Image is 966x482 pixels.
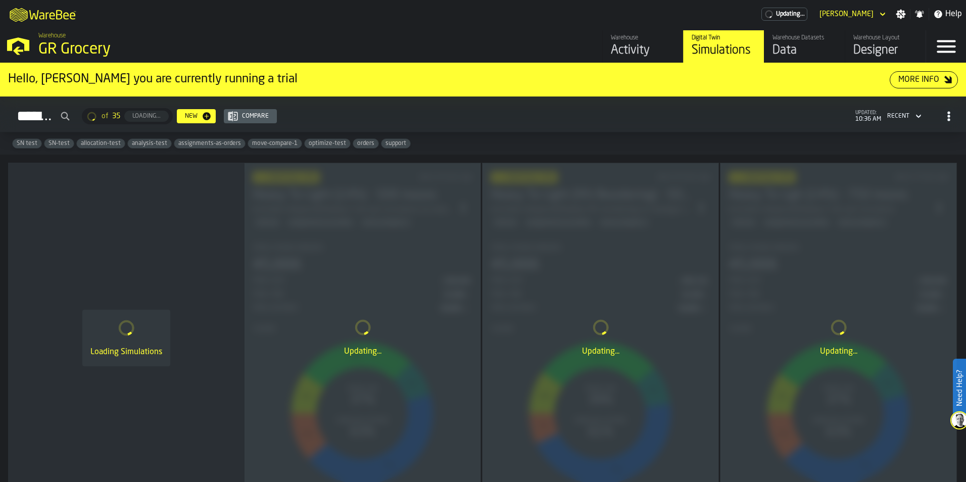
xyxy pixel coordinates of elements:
[611,34,675,41] div: Warehouse
[128,140,171,147] span: analysis-test
[128,113,165,120] div: Loading...
[890,71,958,88] button: button-More Info
[174,140,245,147] span: assignments-as-orders
[8,71,890,87] div: Hello, [PERSON_NAME] you are currently running a trial
[177,109,216,123] button: button-New
[90,346,162,358] div: Loading Simulations
[945,8,962,20] span: Help
[112,112,120,120] span: 35
[224,109,277,123] button: button-Compare
[38,40,311,59] div: GR Grocery
[38,32,66,39] span: Warehouse
[124,111,169,122] button: button-Loading...
[926,30,966,63] label: button-toggle-Menu
[776,11,805,18] span: Updating...
[954,360,965,416] label: Need Help?
[772,34,837,41] div: Warehouse Datasets
[845,30,926,63] a: link-to-/wh/i/e451d98b-95f6-4604-91ff-c80219f9c36d/designer
[853,42,917,59] div: Designer
[729,346,948,358] div: Updating...
[815,8,888,20] div: DropdownMenuValue-Jessica Derkacz
[44,140,74,147] span: SN-test
[772,42,837,59] div: Data
[892,9,910,19] label: button-toggle-Settings
[761,8,807,21] a: link-to-/wh/i/e451d98b-95f6-4604-91ff-c80219f9c36d/pricing/
[819,10,874,18] div: DropdownMenuValue-Jessica Derkacz
[78,108,177,124] div: ButtonLoadMore-Loading...-Prev-First-Last
[353,140,378,147] span: orders
[248,140,302,147] span: move-compare-1
[853,34,917,41] div: Warehouse Layout
[692,42,756,59] div: Simulations
[13,140,41,147] span: SN test
[929,8,966,20] label: button-toggle-Help
[683,30,764,63] a: link-to-/wh/i/e451d98b-95f6-4604-91ff-c80219f9c36d/simulations
[764,30,845,63] a: link-to-/wh/i/e451d98b-95f6-4604-91ff-c80219f9c36d/data
[181,113,202,120] div: New
[855,110,881,116] span: updated:
[855,116,881,123] span: 10:36 AM
[611,42,675,59] div: Activity
[491,346,710,358] div: Updating...
[253,346,472,358] div: Updating...
[238,113,273,120] div: Compare
[910,9,929,19] label: button-toggle-Notifications
[887,113,909,120] div: DropdownMenuValue-4
[883,110,924,122] div: DropdownMenuValue-4
[602,30,683,63] a: link-to-/wh/i/e451d98b-95f6-4604-91ff-c80219f9c36d/feed/
[102,112,108,120] span: of
[894,74,943,86] div: More Info
[381,140,410,147] span: support
[692,34,756,41] div: Digital Twin
[761,8,807,21] div: Menu Subscription
[305,140,350,147] span: optimize-test
[77,140,125,147] span: allocation-test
